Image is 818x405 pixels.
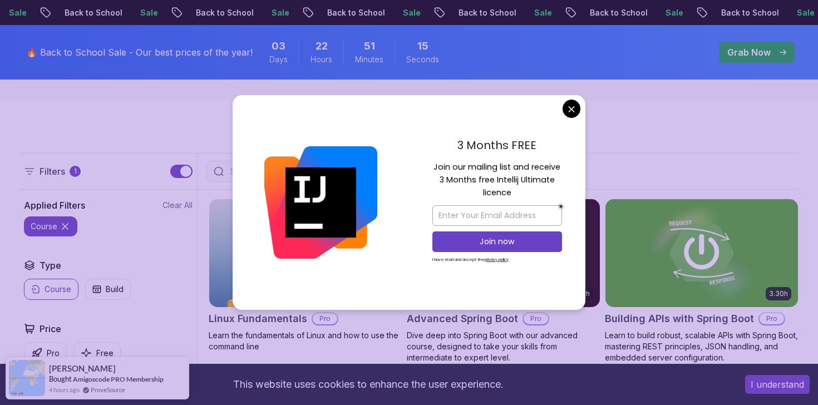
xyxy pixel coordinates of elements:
[40,322,61,335] h2: Price
[24,199,85,212] h2: Applied Filters
[74,167,77,176] p: 1
[9,360,45,396] img: provesource social proof notification image
[368,7,403,18] p: Sale
[73,375,164,383] a: Amigoscode PRO Membership
[272,38,285,54] span: 3 Days
[29,7,105,18] p: Back to School
[40,165,65,178] p: Filters
[209,330,402,352] p: Learn the fundamentals of Linux and how to use the command line
[85,279,131,300] button: Build
[311,54,332,65] span: Hours
[45,284,71,295] p: Course
[423,7,499,18] p: Back to School
[49,385,80,394] span: 4 hours ago
[760,313,784,324] p: Pro
[47,348,60,359] p: Pro
[727,46,771,59] p: Grab Now
[605,199,799,363] a: Building APIs with Spring Boot card3.30hBuilding APIs with Spring BootProLearn to build robust, s...
[228,166,466,177] input: Search Java, React, Spring boot ...
[26,46,253,59] p: 🔥 Back to School Sale - Our best prices of the year!
[555,7,630,18] p: Back to School
[316,38,328,54] span: 22 Hours
[313,313,337,324] p: Pro
[105,7,141,18] p: Sale
[355,54,383,65] span: Minutes
[209,199,402,307] img: Linux Fundamentals card
[605,330,799,363] p: Learn to build robust, scalable APIs with Spring Boot, mastering REST principles, JSON handling, ...
[407,311,518,327] h2: Advanced Spring Boot
[31,221,57,232] p: course
[106,284,124,295] p: Build
[686,7,762,18] p: Back to School
[209,199,402,352] a: Linux Fundamentals card6.00hLinux FundamentalsProLearn the fundamentals of Linux and how to use t...
[407,330,600,363] p: Dive deep into Spring Boot with our advanced course, designed to take your skills from intermedia...
[96,348,114,359] p: Free
[630,7,666,18] p: Sale
[73,342,121,364] button: Free
[49,364,116,373] span: [PERSON_NAME]
[292,7,368,18] p: Back to School
[49,374,72,383] span: Bought
[24,216,77,236] button: course
[269,54,288,65] span: Days
[24,342,67,364] button: Pro
[162,200,193,211] button: Clear All
[745,375,810,394] button: Accept cookies
[605,311,754,327] h2: Building APIs with Spring Boot
[8,372,728,397] div: This website uses cookies to enhance the user experience.
[40,259,61,272] h2: Type
[417,38,428,54] span: 15 Seconds
[209,311,307,327] h2: Linux Fundamentals
[762,7,797,18] p: Sale
[406,54,439,65] span: Seconds
[605,199,798,307] img: Building APIs with Spring Boot card
[524,313,548,324] p: Pro
[499,7,535,18] p: Sale
[91,385,125,394] a: ProveSource
[236,7,272,18] p: Sale
[161,7,236,18] p: Back to School
[364,38,375,54] span: 51 Minutes
[24,279,78,300] button: Course
[769,289,788,298] p: 3.30h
